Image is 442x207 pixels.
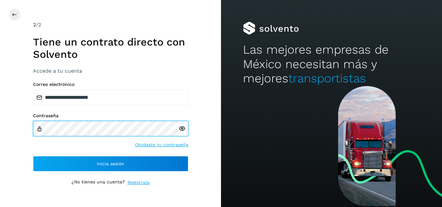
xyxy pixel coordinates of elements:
[33,113,188,119] label: Contraseña
[33,82,188,87] label: Correo electrónico
[288,71,366,85] span: transportistas
[127,179,150,186] a: Regístrate
[33,68,188,74] h3: Accede a tu cuenta
[33,21,188,29] div: /2
[97,161,124,166] span: Inicia sesión
[135,141,188,148] a: Olvidaste tu contraseña
[33,22,36,28] span: 2
[33,156,188,171] button: Inicia sesión
[243,43,420,86] h2: Las mejores empresas de México necesitan más y mejores
[72,179,125,186] p: ¿No tienes una cuenta?
[33,36,188,61] h1: Tiene un contrato directo con Solvento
